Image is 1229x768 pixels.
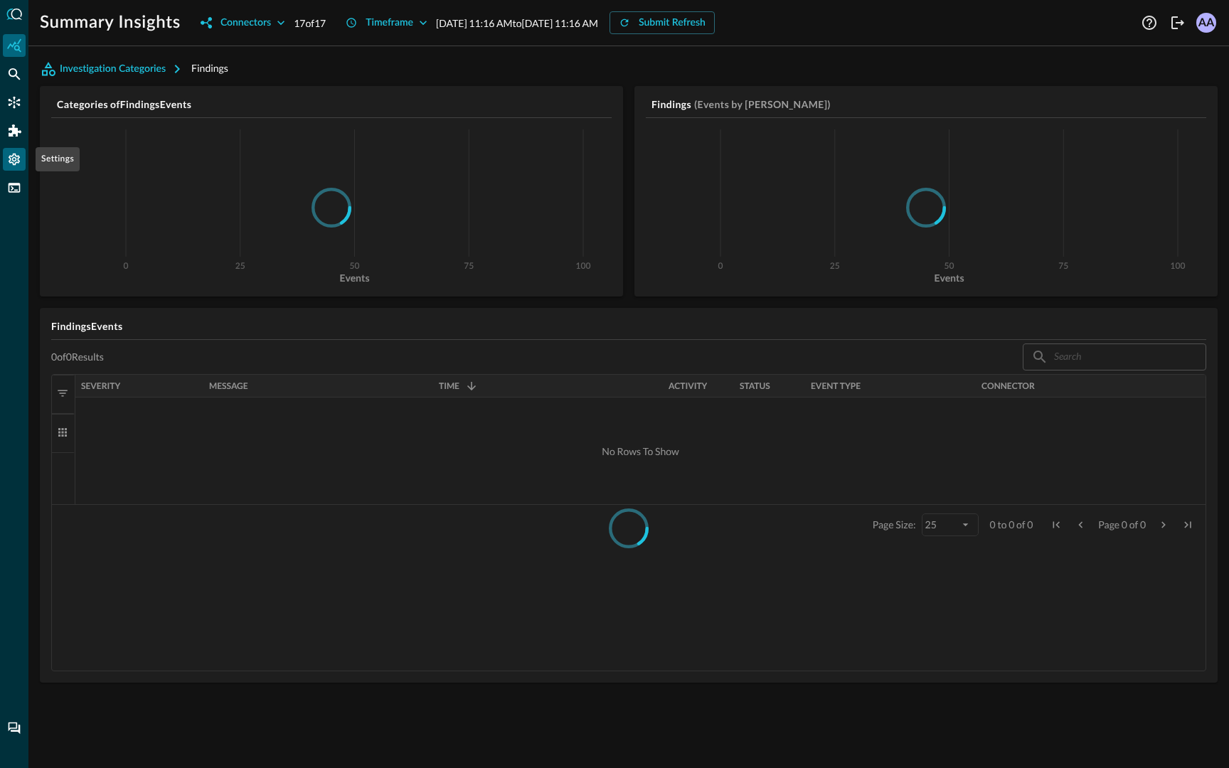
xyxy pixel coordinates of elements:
div: Submit Refresh [639,14,706,32]
button: Help [1138,11,1161,34]
h5: Categories of Findings Events [57,97,612,112]
div: Summary Insights [3,34,26,57]
div: Settings [36,147,80,171]
div: Settings [3,148,26,171]
button: Investigation Categories [40,58,191,80]
button: Submit Refresh [610,11,715,34]
span: Findings [191,62,228,74]
div: Timeframe [366,14,413,32]
div: FSQL [3,176,26,199]
div: Chat [3,717,26,740]
h5: (Events by [PERSON_NAME]) [694,97,831,112]
div: Federated Search [3,63,26,85]
h5: Findings Events [51,319,1206,334]
div: Connectors [3,91,26,114]
p: [DATE] 11:16 AM to [DATE] 11:16 AM [436,16,598,31]
div: Addons [4,119,26,142]
div: AA [1196,13,1216,33]
div: Connectors [220,14,271,32]
p: 17 of 17 [294,16,326,31]
button: Connectors [192,11,294,34]
h1: Summary Insights [40,11,181,34]
p: 0 of 0 Results [51,351,104,363]
input: Search [1054,343,1174,370]
h5: Findings [651,97,691,112]
button: Logout [1166,11,1189,34]
button: Timeframe [337,11,436,34]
